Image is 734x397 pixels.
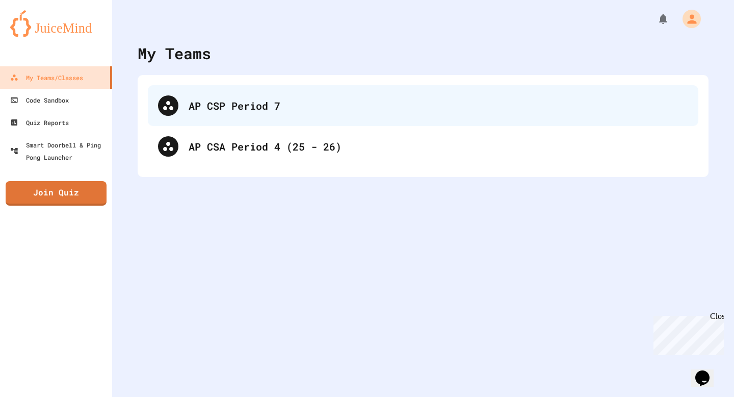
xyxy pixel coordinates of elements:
[148,126,698,167] div: AP CSA Period 4 (25 - 26)
[189,139,688,154] div: AP CSA Period 4 (25 - 26)
[148,85,698,126] div: AP CSP Period 7
[649,312,724,355] iframe: chat widget
[138,42,211,65] div: My Teams
[10,116,69,129] div: Quiz Reports
[10,139,108,163] div: Smart Doorbell & Ping Pong Launcher
[6,181,107,206] a: Join Quiz
[189,98,688,113] div: AP CSP Period 7
[10,94,69,106] div: Code Sandbox
[691,356,724,387] iframe: chat widget
[4,4,70,65] div: Chat with us now!Close
[10,10,102,37] img: logo-orange.svg
[10,71,83,84] div: My Teams/Classes
[638,10,672,28] div: My Notifications
[672,7,703,31] div: My Account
